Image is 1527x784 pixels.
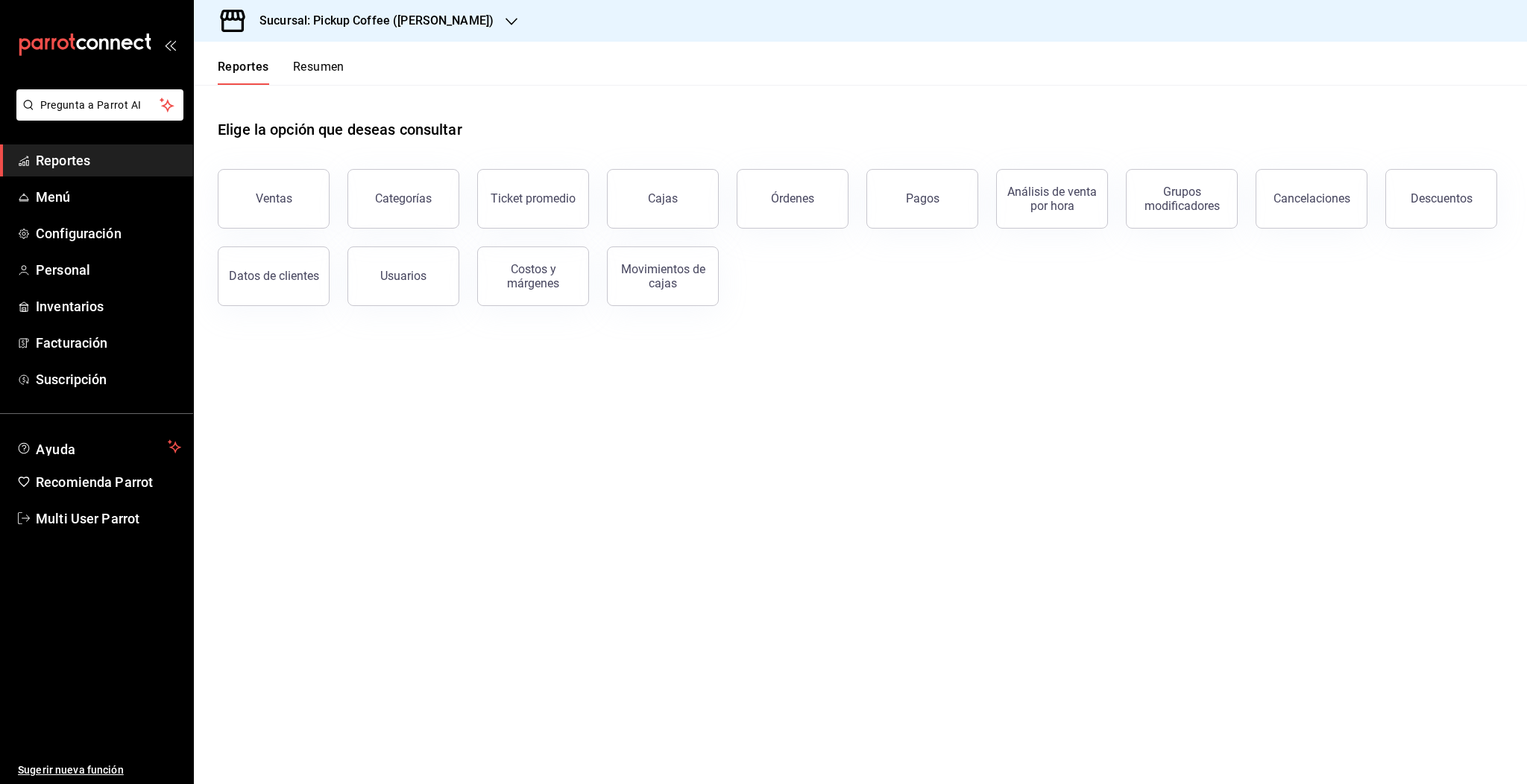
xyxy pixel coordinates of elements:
[607,246,719,306] button: Movimientos de cajas
[375,191,432,205] div: Categorías
[40,98,160,113] span: Pregunta a Parrot AI
[18,762,181,778] span: Sugerir nueva función
[477,169,589,229] button: Ticket promedio
[164,39,176,51] button: open_drawer_menu
[256,191,292,205] div: Ventas
[347,169,459,229] button: Categorías
[1256,169,1367,229] button: Cancelaciones
[36,187,181,207] span: Menú
[36,509,181,529] span: Multi User Parrot
[36,333,181,353] span: Facturación
[906,191,939,205] div: Pagos
[36,438,162,456] span: Ayuda
[36,223,181,243] span: Configuración
[1126,169,1238,229] button: Grupos modificadores
[218,60,344,85] div: navigation tabs
[996,169,1108,229] button: Análisis de venta por hora
[16,89,183,121] button: Pregunta a Parrot AI
[617,262,709,290] div: Movimientos de cajas
[218,246,330,306] button: Datos de clientes
[1006,185,1098,213] div: Análisis de venta por hora
[1385,169,1497,229] button: Descuentos
[36,369,181,389] span: Suscripción
[218,60,269,85] button: Reportes
[10,108,183,124] a: Pregunta a Parrot AI
[36,296,181,316] span: Inventarios
[347,246,459,306] button: Usuarios
[491,191,576,205] div: Ticket promedio
[607,169,719,229] a: Cajas
[866,169,978,229] button: Pagos
[648,190,679,208] div: Cajas
[477,246,589,306] button: Costos y márgenes
[36,260,181,280] span: Personal
[293,60,344,85] button: Resumen
[248,12,494,30] h3: Sucursal: Pickup Coffee ([PERSON_NAME])
[36,150,181,170] span: Reportes
[36,472,181,492] span: Recomienda Parrot
[218,169,330,229] button: Ventas
[1411,191,1473,205] div: Descuentos
[1273,191,1350,205] div: Cancelaciones
[380,269,426,283] div: Usuarios
[487,262,579,290] div: Costos y márgenes
[218,118,462,141] h1: Elige la opción que deseas consultar
[737,169,848,229] button: Órdenes
[1136,185,1228,213] div: Grupos modificadores
[771,191,814,205] div: Órdenes
[229,269,319,283] div: Datos de clientes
